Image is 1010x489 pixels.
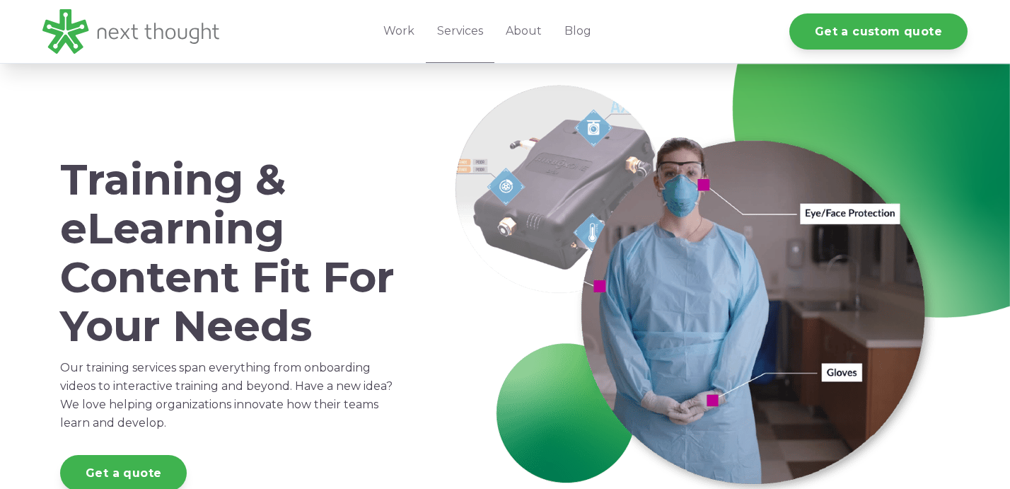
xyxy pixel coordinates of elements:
span: Training & eLearning Content Fit For Your Needs [60,154,395,352]
img: LG - NextThought Logo [42,9,219,54]
span: Our training services span everything from onboarding videos to interactive training and beyond. ... [60,361,393,430]
a: Get a custom quote [789,13,968,50]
